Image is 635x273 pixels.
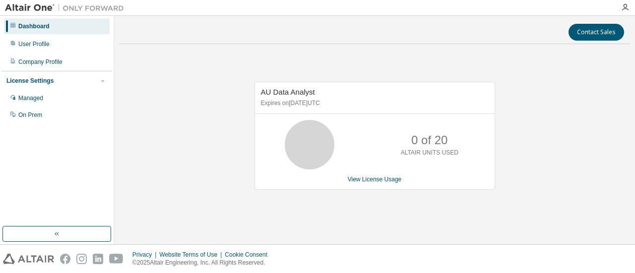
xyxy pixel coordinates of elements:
[76,254,87,264] img: instagram.svg
[18,22,50,30] div: Dashboard
[3,254,54,264] img: altair_logo.svg
[132,259,273,267] p: © 2025 Altair Engineering, Inc. All Rights Reserved.
[18,111,42,119] div: On Prem
[132,251,159,259] div: Privacy
[225,251,273,259] div: Cookie Consent
[18,40,50,48] div: User Profile
[261,88,315,96] span: AU Data Analyst
[18,58,63,66] div: Company Profile
[261,99,486,108] p: Expires on [DATE] UTC
[18,94,43,102] div: Managed
[401,149,458,157] p: ALTAIR UNITS USED
[348,176,402,183] a: View License Usage
[6,77,54,85] div: License Settings
[60,254,70,264] img: facebook.svg
[109,254,124,264] img: youtube.svg
[159,251,225,259] div: Website Terms of Use
[93,254,103,264] img: linkedin.svg
[411,132,447,149] p: 0 of 20
[569,24,624,41] button: Contact Sales
[5,3,129,13] img: Altair One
